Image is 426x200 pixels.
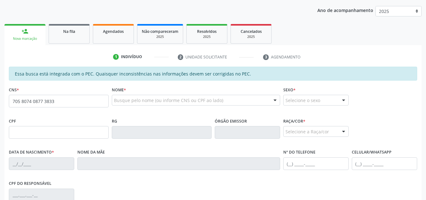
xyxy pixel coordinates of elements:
label: Sexo [283,85,296,95]
div: 1 [113,54,119,60]
span: Selecione a Raça/cor [285,128,329,135]
div: 2025 [191,34,223,39]
span: Busque pelo nome (ou informe CNS ou CPF ao lado) [114,97,223,104]
span: Resolvidos [197,29,217,34]
label: Data de nascimento [9,148,54,157]
span: Não compareceram [142,29,178,34]
div: 2025 [142,34,178,39]
div: 2025 [235,34,267,39]
label: Nº do Telefone [283,148,315,157]
div: Nova marcação [9,36,41,41]
span: Na fila [63,29,75,34]
input: (__) _____-_____ [352,157,417,170]
div: person_add [21,28,28,35]
label: Nome [112,85,126,95]
div: Indivíduo [121,54,142,60]
div: Essa busca está integrada com o PEC. Quaisquer inconsistências nas informações devem ser corrigid... [9,67,417,81]
p: Ano de acompanhamento [317,6,373,14]
span: Agendados [103,29,124,34]
label: Órgão emissor [215,116,247,126]
label: Nome da mãe [77,148,105,157]
span: Cancelados [241,29,262,34]
label: CPF do responsável [9,179,51,189]
label: CPF [9,116,16,126]
label: RG [112,116,117,126]
label: Raça/cor [283,116,305,126]
label: Celular/WhatsApp [352,148,392,157]
span: Selecione o sexo [285,97,320,104]
input: __/__/____ [9,157,74,170]
input: (__) _____-_____ [283,157,349,170]
label: CNS [9,85,19,95]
